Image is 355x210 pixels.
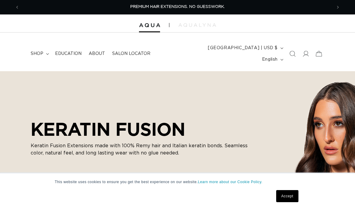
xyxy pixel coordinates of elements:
img: aqualyna.com [178,23,216,27]
summary: Search [286,47,299,60]
a: Education [51,47,85,60]
a: Salon Locator [109,47,154,60]
a: Accept [276,190,298,202]
a: About [85,47,109,60]
button: Previous announcement [11,2,24,13]
button: Next announcement [331,2,344,13]
p: This website uses cookies to ensure you get the best experience on our website. [55,179,300,185]
span: About [89,51,105,56]
span: PREMIUM HAIR EXTENSIONS. NO GUESSWORK. [130,5,225,9]
img: Aqua Hair Extensions [139,23,160,27]
summary: shop [27,47,51,60]
p: Keratin Fusion Extensions made with 100% Remy hair and Italian keratin bonds. Seamless color, nat... [31,142,259,157]
span: English [262,56,278,63]
button: English [258,54,286,65]
span: shop [31,51,43,56]
span: Salon Locator [112,51,150,56]
h2: KERATIN FUSION [31,119,259,140]
button: [GEOGRAPHIC_DATA] | USD $ [204,42,286,54]
span: [GEOGRAPHIC_DATA] | USD $ [208,45,278,51]
span: Education [55,51,82,56]
a: Learn more about our Cookie Policy. [198,180,263,184]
